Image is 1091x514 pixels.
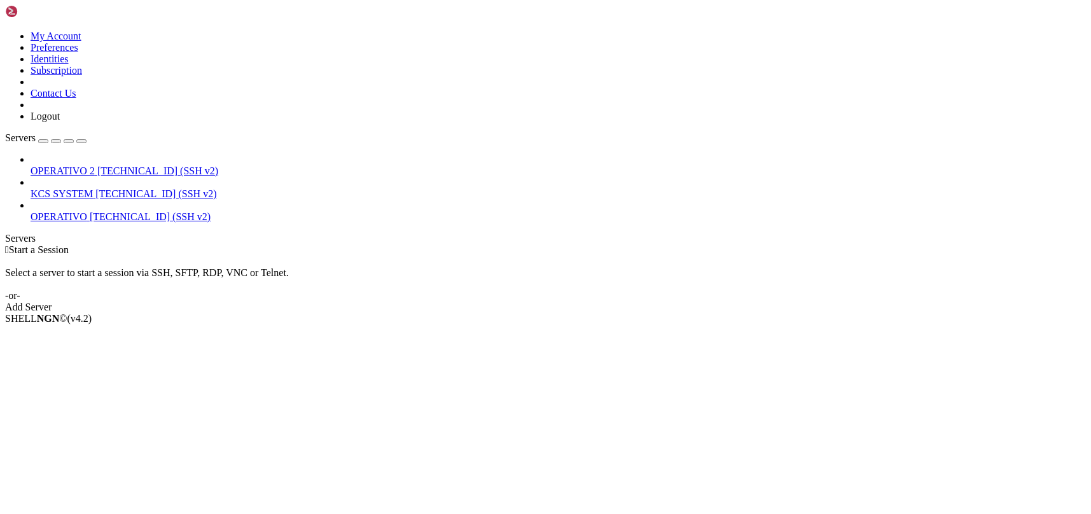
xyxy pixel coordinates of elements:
span: [TECHNICAL_ID] (SSH v2) [97,165,218,176]
a: My Account [31,31,81,41]
span: [TECHNICAL_ID] (SSH v2) [95,188,216,199]
span: Start a Session [9,244,69,255]
span: 4.2.0 [67,313,92,324]
div: Servers [5,233,1086,244]
li: OPERATIVO 2 [TECHNICAL_ID] (SSH v2) [31,154,1086,177]
a: OPERATIVO [TECHNICAL_ID] (SSH v2) [31,211,1086,223]
a: KCS SYSTEM [TECHNICAL_ID] (SSH v2) [31,188,1086,200]
li: OPERATIVO [TECHNICAL_ID] (SSH v2) [31,200,1086,223]
span: Servers [5,132,36,143]
a: Logout [31,111,60,122]
span: OPERATIVO [31,211,87,222]
div: Select a server to start a session via SSH, SFTP, RDP, VNC or Telnet. -or- [5,256,1086,302]
span: KCS SYSTEM [31,188,93,199]
span: [TECHNICAL_ID] (SSH v2) [90,211,211,222]
span:  [5,244,9,255]
span: OPERATIVO 2 [31,165,95,176]
a: Identities [31,53,69,64]
b: NGN [37,313,60,324]
span: SHELL © [5,313,92,324]
a: Contact Us [31,88,76,99]
a: Preferences [31,42,78,53]
li: KCS SYSTEM [TECHNICAL_ID] (SSH v2) [31,177,1086,200]
img: Shellngn [5,5,78,18]
a: OPERATIVO 2 [TECHNICAL_ID] (SSH v2) [31,165,1086,177]
a: Servers [5,132,87,143]
a: Subscription [31,65,82,76]
div: Add Server [5,302,1086,313]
